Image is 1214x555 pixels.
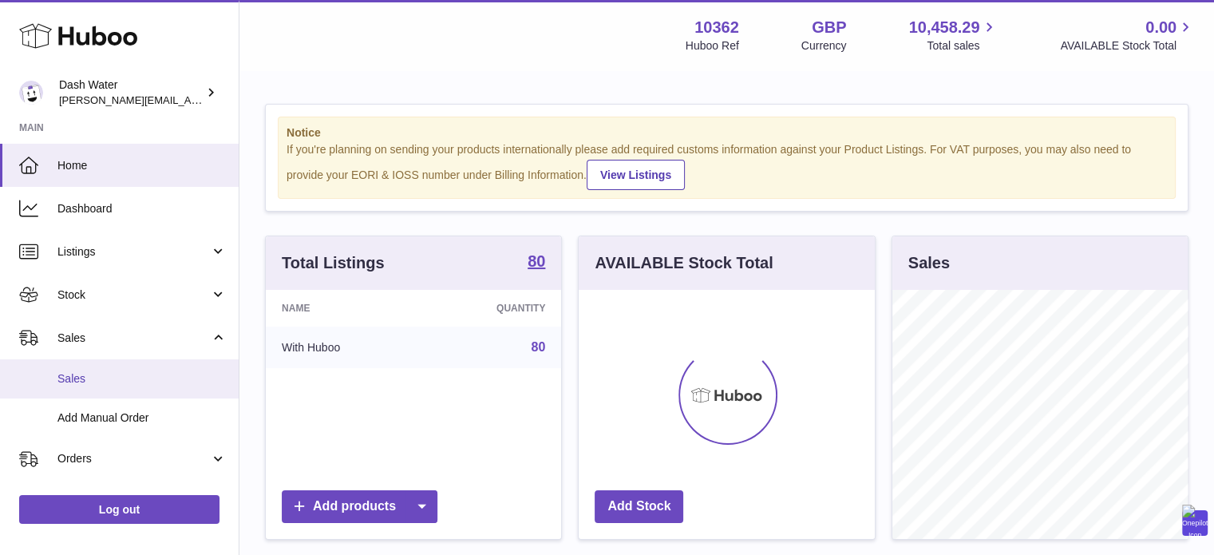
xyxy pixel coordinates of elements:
[19,495,219,524] a: Log out
[421,290,561,327] th: Quantity
[528,253,545,272] a: 80
[57,451,210,466] span: Orders
[266,327,421,368] td: With Huboo
[532,340,546,354] a: 80
[19,81,43,105] img: james@dash-water.com
[57,410,227,426] span: Add Manual Order
[595,252,773,274] h3: AVAILABLE Stock Total
[57,158,227,173] span: Home
[266,290,421,327] th: Name
[287,142,1167,190] div: If you're planning on sending your products internationally please add required customs informati...
[801,38,847,54] div: Currency
[282,252,385,274] h3: Total Listings
[57,331,210,346] span: Sales
[1060,38,1195,54] span: AVAILABLE Stock Total
[927,38,998,54] span: Total sales
[282,490,437,523] a: Add products
[59,93,320,106] span: [PERSON_NAME][EMAIL_ADDRESS][DOMAIN_NAME]
[287,125,1167,141] strong: Notice
[57,371,227,387] span: Sales
[57,244,210,260] span: Listings
[1145,17,1176,38] span: 0.00
[686,38,739,54] div: Huboo Ref
[528,253,545,269] strong: 80
[57,201,227,216] span: Dashboard
[908,252,950,274] h3: Sales
[908,17,979,38] span: 10,458.29
[59,77,203,108] div: Dash Water
[1060,17,1195,54] a: 0.00 AVAILABLE Stock Total
[694,17,739,38] strong: 10362
[908,17,998,54] a: 10,458.29 Total sales
[587,160,685,190] a: View Listings
[57,287,210,303] span: Stock
[812,17,846,38] strong: GBP
[595,490,683,523] a: Add Stock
